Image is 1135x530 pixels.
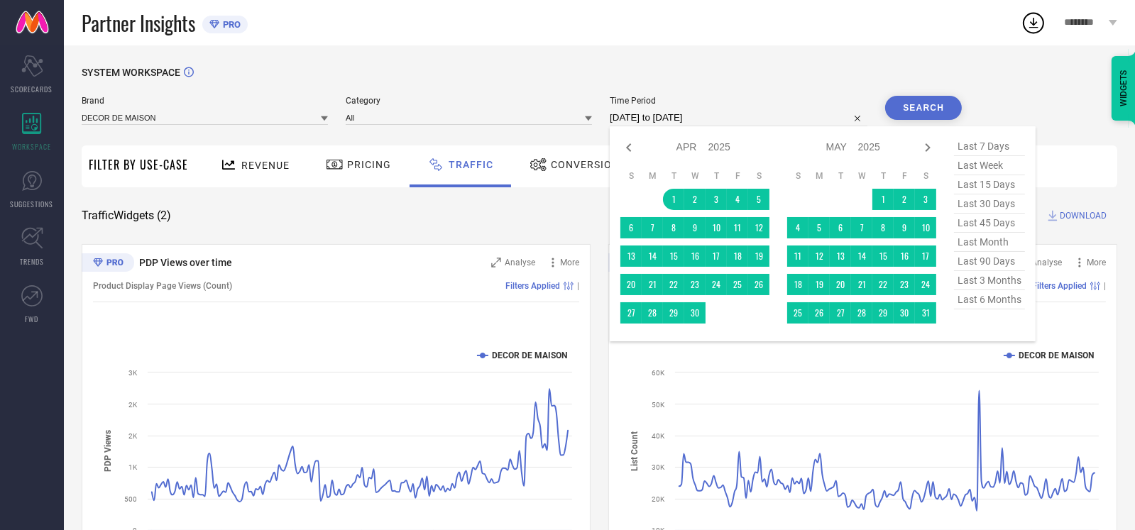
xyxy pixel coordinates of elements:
td: Fri May 02 2025 [894,189,915,210]
span: More [560,258,579,267]
span: Category [346,96,592,106]
th: Wednesday [851,170,872,182]
svg: Zoom [491,258,501,267]
td: Mon Apr 14 2025 [642,245,663,267]
span: Product Display Page Views (Count) [93,281,232,291]
td: Wed Apr 16 2025 [684,245,706,267]
td: Fri May 23 2025 [894,274,915,295]
td: Sat Apr 12 2025 [748,217,769,238]
text: 30K [652,463,665,471]
td: Thu May 08 2025 [872,217,894,238]
text: DECOR DE MAISON [1019,350,1094,360]
td: Wed Apr 23 2025 [684,274,706,295]
text: DECOR DE MAISON [492,350,567,360]
span: Filters Applied [505,281,560,291]
td: Tue Apr 29 2025 [663,302,684,324]
span: Traffic [449,159,493,170]
text: 2K [128,432,138,440]
td: Sun May 11 2025 [787,245,808,267]
td: Sun May 25 2025 [787,302,808,324]
td: Sat May 17 2025 [915,245,936,267]
td: Tue May 13 2025 [830,245,851,267]
span: last 6 months [954,290,1025,309]
td: Mon Apr 07 2025 [642,217,663,238]
div: Premium [608,253,661,275]
td: Sat May 10 2025 [915,217,936,238]
td: Mon May 05 2025 [808,217,830,238]
text: 50K [652,401,665,409]
td: Thu Apr 10 2025 [706,217,727,238]
span: last month [954,233,1025,252]
td: Tue Apr 08 2025 [663,217,684,238]
td: Sun Apr 13 2025 [620,245,642,267]
th: Saturday [915,170,936,182]
span: last week [954,156,1025,175]
span: Analyse [505,258,535,267]
div: Previous month [620,139,637,156]
span: More [1087,258,1106,267]
span: DOWNLOAD [1060,209,1107,223]
th: Wednesday [684,170,706,182]
div: Premium [82,253,134,275]
span: Time Period [610,96,867,106]
th: Friday [727,170,748,182]
span: last 90 days [954,252,1025,271]
td: Sun May 04 2025 [787,217,808,238]
span: last 3 months [954,271,1025,290]
div: Next month [919,139,936,156]
td: Fri Apr 18 2025 [727,245,748,267]
span: Analyse [1031,258,1062,267]
span: last 45 days [954,214,1025,233]
td: Sun Apr 27 2025 [620,302,642,324]
th: Saturday [748,170,769,182]
span: PDP Views over time [139,257,232,268]
text: 1K [128,463,138,471]
td: Fri Apr 11 2025 [727,217,748,238]
td: Wed May 14 2025 [851,245,872,267]
td: Mon Apr 28 2025 [642,302,663,324]
td: Tue May 20 2025 [830,274,851,295]
button: Search [885,96,962,120]
th: Sunday [620,170,642,182]
td: Thu Apr 03 2025 [706,189,727,210]
td: Sun May 18 2025 [787,274,808,295]
td: Fri May 16 2025 [894,245,915,267]
tspan: List Count [630,431,640,471]
th: Thursday [706,170,727,182]
td: Sat May 03 2025 [915,189,936,210]
td: Fri May 30 2025 [894,302,915,324]
td: Thu May 01 2025 [872,189,894,210]
th: Monday [642,170,663,182]
td: Fri Apr 25 2025 [727,274,748,295]
th: Thursday [872,170,894,182]
td: Sat May 24 2025 [915,274,936,295]
td: Fri May 09 2025 [894,217,915,238]
td: Wed May 07 2025 [851,217,872,238]
td: Wed May 21 2025 [851,274,872,295]
th: Friday [894,170,915,182]
span: last 30 days [954,194,1025,214]
span: | [577,281,579,291]
span: WORKSPACE [13,141,52,152]
span: last 7 days [954,137,1025,156]
td: Wed Apr 09 2025 [684,217,706,238]
span: | [1104,281,1106,291]
input: Select time period [610,109,867,126]
td: Thu May 22 2025 [872,274,894,295]
tspan: PDP Views [103,430,113,472]
span: FWD [26,314,39,324]
td: Wed Apr 02 2025 [684,189,706,210]
span: Traffic Widgets ( 2 ) [82,209,171,223]
span: Brand [82,96,328,106]
td: Mon May 12 2025 [808,245,830,267]
td: Thu May 15 2025 [872,245,894,267]
span: Pricing [347,159,391,170]
span: Conversion [551,159,620,170]
td: Fri Apr 04 2025 [727,189,748,210]
td: Sun Apr 06 2025 [620,217,642,238]
th: Tuesday [663,170,684,182]
td: Sat Apr 26 2025 [748,274,769,295]
td: Mon May 19 2025 [808,274,830,295]
td: Thu May 29 2025 [872,302,894,324]
td: Tue Apr 01 2025 [663,189,684,210]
